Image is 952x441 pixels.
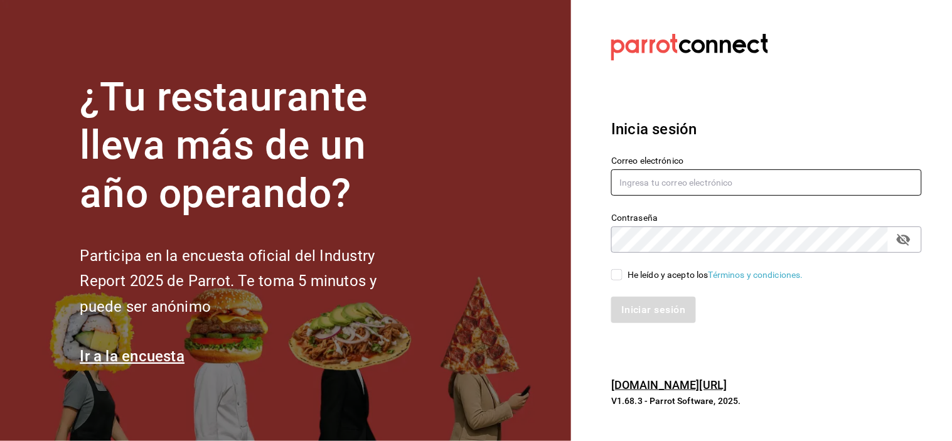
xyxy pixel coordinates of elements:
button: passwordField [893,229,914,250]
h3: Inicia sesión [611,118,922,141]
p: V1.68.3 - Parrot Software, 2025. [611,395,922,407]
a: Términos y condiciones. [709,270,803,280]
h2: Participa en la encuesta oficial del Industry Report 2025 de Parrot. Te toma 5 minutos y puede se... [80,243,419,320]
div: He leído y acepto los [628,268,803,282]
label: Correo electrónico [611,157,922,166]
h1: ¿Tu restaurante lleva más de un año operando? [80,73,419,218]
label: Contraseña [611,214,922,223]
a: Ir a la encuesta [80,348,185,365]
a: [DOMAIN_NAME][URL] [611,378,727,391]
input: Ingresa tu correo electrónico [611,169,922,196]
